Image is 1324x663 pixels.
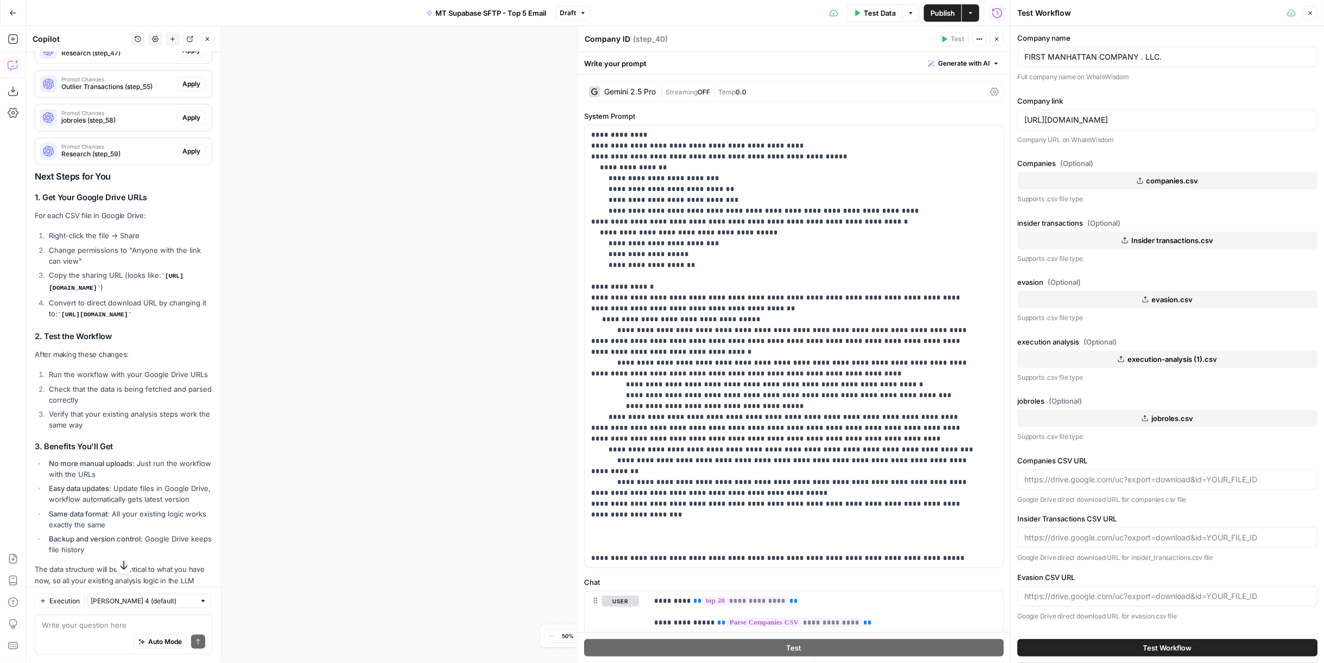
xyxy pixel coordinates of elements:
label: Companies [1017,158,1317,169]
button: Test [584,639,1004,656]
p: Supports .csv file type [1017,313,1317,323]
button: Test Workflow [1017,639,1317,656]
span: jobroles (step_58) [61,116,173,125]
span: Test Data [864,8,896,18]
span: (Optional) [1048,277,1081,288]
li: Run the workflow with your Google Drive URLs [46,369,212,380]
input: https://drive.google.com/uc?export=download&id=YOUR_FILE_ID [1024,532,1310,543]
span: Outlier Transactions (step_55) [61,82,173,92]
button: Auto Mode [134,634,187,648]
span: execution-analysis (1).csv [1127,354,1217,365]
span: Test [951,34,964,44]
button: Apply [178,144,205,158]
span: Apply [182,113,200,123]
h3: 2. Test the Workflow [35,331,212,342]
span: Auto Mode [148,636,182,646]
span: Prompt Changes [61,110,173,116]
label: Evasion CSV URL [1017,572,1317,583]
li: Convert to direct download URL by changing it to: [46,297,212,320]
span: Publish [930,8,955,18]
button: evasion.csv [1017,291,1317,308]
span: ( step_40 ) [633,34,668,44]
label: Companies CSV URL [1017,455,1317,466]
button: execution-analysis (1).csv [1017,350,1317,368]
li: Check that the data is being fetched and parsed correctly [46,384,212,405]
span: 0.0 [736,88,746,96]
div: user [585,591,639,641]
button: Execution [35,594,85,608]
li: : All your existing logic works exactly the same [46,508,212,530]
li: : Google Drive keeps file history [46,533,212,555]
button: user [602,596,639,607]
div: Gemini 2.5 Pro [604,88,656,95]
span: (Optional) [1087,218,1120,228]
span: | [710,86,718,97]
li: : Update files in Google Drive, workflow automatically gets latest version [46,483,212,505]
span: Test Workflow [1143,642,1192,653]
span: Draft [560,8,577,18]
input: https://drive.google.com/uc?export=download&id=YOUR_FILE_ID [1024,591,1310,602]
div: Write your prompt [578,52,1010,74]
label: jobroles [1017,396,1317,406]
span: Apply [182,146,200,156]
label: Chat [584,577,1004,588]
p: Google Drive direct download URL for evasion.csv file [1017,611,1317,622]
p: Supports .csv file type [1017,431,1317,442]
div: Copilot [33,34,128,44]
label: Insider Transactions CSV URL [1017,513,1317,524]
label: insider transactions [1017,218,1317,228]
li: Copy the sharing URL (looks like: ) [46,270,212,294]
textarea: Company ID [585,34,630,44]
span: (Optional) [1060,158,1093,169]
span: Apply [182,79,200,89]
li: : Just run the workflow with the URLs [46,458,212,480]
li: Verify that your existing analysis steps work the same way [46,409,212,430]
h3: 3. Benefits You'll Get [35,442,212,452]
button: Apply [178,111,205,125]
code: [URL][DOMAIN_NAME] [58,311,131,318]
p: Google Drive direct download URL for insider_transactions.csv file [1017,552,1317,563]
span: Research (step_47) [61,48,173,58]
span: Generate with AI [938,59,990,68]
button: MT Supabase SFTP - Top 5 Email [420,4,553,22]
button: Insider transactions.csv [1017,232,1317,249]
span: 50% [562,632,574,640]
p: For each CSV file in Google Drive: [35,210,212,221]
p: Google Drive direct download URL for companies.csv file [1017,494,1317,505]
p: Supports .csv file type [1017,253,1317,264]
span: (Optional) [1084,336,1117,347]
p: Company URL on WhaleWisdom [1017,135,1317,145]
label: evasion [1017,277,1317,288]
input: https://drive.google.com/uc?export=download&id=YOUR_FILE_ID [1024,474,1310,485]
button: Test Data [847,4,902,22]
li: Right-click the file → Share [46,230,212,241]
span: Execution [49,596,80,605]
button: Draft [555,6,591,20]
span: Temp [718,88,736,96]
strong: No more manual uploads [49,459,132,468]
span: MT Supabase SFTP - Top 5 Email [436,8,547,18]
span: Test [787,642,802,653]
button: Apply [178,77,205,91]
span: Prompt Changes [61,144,173,149]
span: companies.csv [1146,175,1199,186]
label: execution analysis [1017,336,1317,347]
input: Claude Sonnet 4 (default) [91,595,195,606]
button: companies.csv [1017,172,1317,189]
button: jobroles.csv [1017,410,1317,427]
p: The data structure will be identical to what you have now, so all your existing analysis logic in... [35,564,212,598]
span: Research (step_59) [61,149,173,159]
span: | [660,86,666,97]
span: evasion.csv [1152,294,1193,305]
span: Streaming [666,88,698,96]
p: After making these changes: [35,349,212,360]
label: Execution Analysis CSV URL [1017,630,1317,641]
p: Full company name on WhaleWisdom [1017,72,1317,82]
span: Prompt Changes [61,76,173,82]
strong: Backup and version control [49,534,141,543]
button: Generate with AI [924,56,1004,71]
span: OFF [698,88,710,96]
span: jobroles.csv [1151,413,1193,424]
span: Insider transactions.csv [1131,235,1213,246]
label: Company name [1017,33,1317,43]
